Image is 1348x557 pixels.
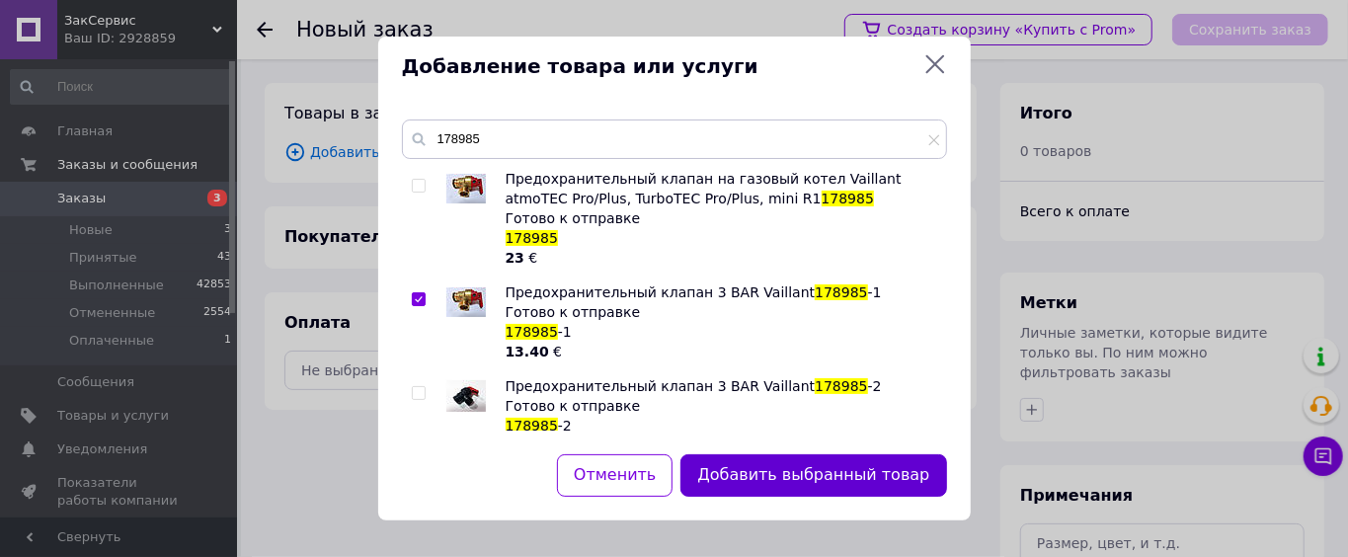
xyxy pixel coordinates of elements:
[815,284,867,300] span: 178985
[680,454,946,497] button: Добавить выбранный товар
[506,342,936,361] div: €
[557,454,673,497] button: Отменить
[558,324,572,340] span: -1
[506,208,936,228] div: Готово к отправке
[868,378,882,394] span: -2
[558,418,572,434] span: -2
[506,171,902,206] span: Предохранительный клапан на газовый котел Vaillant atmoTEC Pro/Plus, TurboTEC Pro/Plus, mini R1
[506,418,558,434] span: 178985
[868,284,882,300] span: -1
[402,119,947,159] input: Поиск по товарам и услугам
[506,284,816,300] span: Предохранительный клапан 3 BAR Vaillant
[446,174,486,203] img: Предохранительный клапан на газовый котел Vaillant atmoTEC Pro/Plus, TurboTEC Pro/Plus, mini R1 1...
[506,378,816,394] span: Предохранительный клапан 3 BAR Vaillant
[506,250,524,266] b: 23
[506,302,936,322] div: Готово к отправке
[506,396,936,416] div: Готово к отправке
[506,344,549,359] b: 13.40
[402,52,915,81] span: Добавление товара или услуги
[446,380,486,412] img: Предохранительный клапан 3 BAR Vaillant 178985-2
[506,248,936,268] div: €
[506,324,558,340] span: 178985
[446,287,486,317] img: Предохранительный клапан 3 BAR Vaillant 178985-1
[815,378,867,394] span: 178985
[506,230,558,246] span: 178985
[822,191,874,206] span: 178985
